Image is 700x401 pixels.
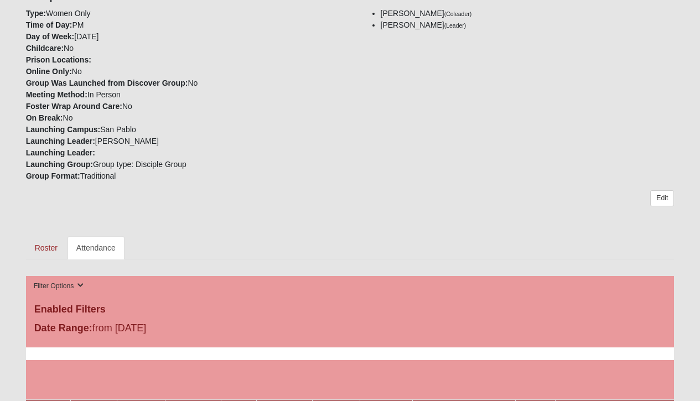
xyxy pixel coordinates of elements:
strong: Group Format: [26,171,80,180]
strong: Time of Day: [26,20,72,29]
a: Edit [650,190,674,206]
button: Filter Options [30,280,87,292]
strong: Launching Leader: [26,137,95,145]
strong: Group Was Launched from Discover Group: [26,79,188,87]
small: (Leader) [444,22,466,29]
div: from [DATE] [26,321,242,338]
strong: Launching Leader: [26,148,95,157]
strong: Foster Wrap Around Care: [26,102,122,111]
h4: Enabled Filters [34,304,666,316]
li: [PERSON_NAME] [381,8,675,19]
label: Date Range: [34,321,92,336]
a: Roster [26,236,66,259]
strong: Day of Week: [26,32,75,41]
strong: On Break: [26,113,63,122]
strong: Meeting Method: [26,90,87,99]
strong: Type: [26,9,46,18]
strong: Prison Locations: [26,55,91,64]
strong: Launching Group: [26,160,93,169]
small: (Coleader) [444,11,472,17]
strong: Launching Campus: [26,125,101,134]
strong: Childcare: [26,44,64,53]
li: [PERSON_NAME] [381,19,675,31]
a: Attendance [68,236,125,259]
strong: Online Only: [26,67,72,76]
